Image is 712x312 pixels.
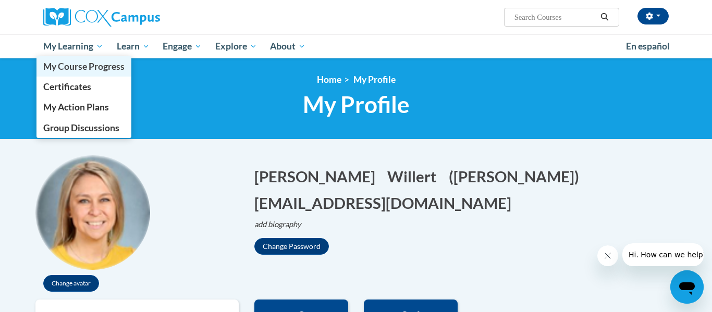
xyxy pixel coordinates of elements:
span: Group Discussions [43,122,119,133]
div: Click to change the profile picture [35,155,150,270]
span: My Profile [353,74,396,85]
span: Engage [163,40,202,53]
iframe: Message from company [622,243,704,266]
a: My Course Progress [36,56,131,77]
a: My Learning [36,34,110,58]
button: Edit screen name [449,166,586,187]
iframe: Close message [597,245,618,266]
button: Change avatar [43,275,99,292]
img: profile avatar [35,155,150,270]
a: En español [619,35,677,57]
i: add biography [254,220,301,229]
span: My Course Progress [43,61,125,72]
a: Certificates [36,77,131,97]
a: Learn [110,34,156,58]
button: Change Password [254,238,329,255]
a: Engage [156,34,208,58]
button: Search [597,11,612,23]
button: Edit email address [254,192,518,214]
a: Home [317,74,341,85]
button: Edit biography [254,219,310,230]
span: My Action Plans [43,102,109,113]
span: Learn [117,40,150,53]
button: Edit first name [254,166,382,187]
span: Certificates [43,81,91,92]
iframe: Button to launch messaging window [670,270,704,304]
span: My Learning [43,40,103,53]
a: Group Discussions [36,118,131,138]
span: En español [626,41,670,52]
input: Search Courses [513,11,597,23]
a: My Action Plans [36,97,131,117]
span: About [270,40,305,53]
button: Edit last name [387,166,443,187]
img: Cox Campus [43,8,160,27]
button: Account Settings [637,8,669,24]
div: Main menu [28,34,684,58]
span: My Profile [303,91,410,118]
a: About [264,34,313,58]
span: Hi. How can we help? [6,7,84,16]
a: Explore [208,34,264,58]
span: Explore [215,40,257,53]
